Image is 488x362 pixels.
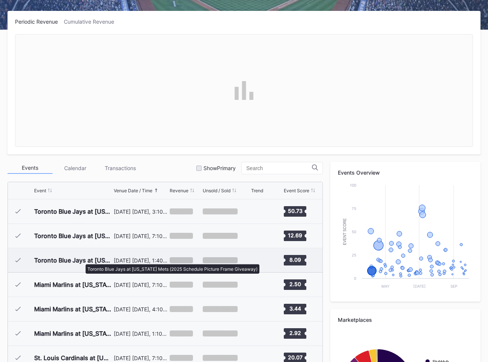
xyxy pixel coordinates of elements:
text: 25 [352,253,356,257]
svg: Chart title [251,251,274,270]
div: Miami Marlins at [US_STATE] Mets [34,305,112,313]
div: Revenue [170,188,188,193]
div: [DATE] [DATE], 7:10PM [114,233,168,239]
div: [DATE] [DATE], 1:40PM [114,257,168,264]
text: Event Score [343,218,347,245]
div: [DATE] [DATE], 3:10PM [114,208,168,215]
div: Marketplaces [338,317,473,323]
text: 12.69 [288,232,302,238]
div: [DATE] [DATE], 7:10PM [114,355,168,361]
text: 3.44 [289,305,301,312]
div: Event Score [284,188,309,193]
div: Toronto Blue Jays at [US_STATE] Mets ([PERSON_NAME] Players Pin Giveaway) [34,232,112,240]
text: 2.92 [289,330,301,336]
div: St. Louis Cardinals at [US_STATE] Mets [34,354,112,362]
div: Miami Marlins at [US_STATE] Mets [34,330,112,337]
input: Search [246,165,312,171]
div: Unsold / Sold [203,188,230,193]
div: Cumulative Revenue [64,18,120,25]
text: May [381,284,390,288]
div: Events Overview [338,169,473,176]
div: Calendar [53,162,98,174]
svg: Chart title [251,300,274,318]
text: 75 [352,206,356,211]
text: 100 [350,183,356,187]
div: Trend [251,188,263,193]
svg: Chart title [338,181,473,294]
svg: Chart title [251,202,274,221]
div: Events [8,162,53,174]
div: Toronto Blue Jays at [US_STATE] Mets (Mets Opening Day) [34,208,112,215]
div: Event [34,188,46,193]
text: 50.73 [288,208,303,214]
text: 8.09 [289,256,301,263]
text: 2.50 [289,281,301,287]
div: Transactions [98,162,143,174]
div: [DATE] [DATE], 7:10PM [114,282,168,288]
div: Miami Marlins at [US_STATE][GEOGRAPHIC_DATA] (Bark at the Park) [34,281,112,288]
text: 20.07 [288,354,303,360]
text: 0 [354,276,356,281]
svg: Chart title [251,226,274,245]
svg: Chart title [251,324,274,343]
svg: Chart title [251,275,274,294]
div: Venue Date / Time [114,188,152,193]
text: 50 [352,229,356,234]
div: [DATE] [DATE], 1:10PM [114,330,168,337]
div: Show Primary [203,165,236,171]
div: Periodic Revenue [15,18,64,25]
text: Sep [450,284,457,288]
div: Toronto Blue Jays at [US_STATE] Mets (2025 Schedule Picture Frame Giveaway) [34,256,112,264]
div: [DATE] [DATE], 4:10PM [114,306,168,312]
text: [DATE] [413,284,426,288]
